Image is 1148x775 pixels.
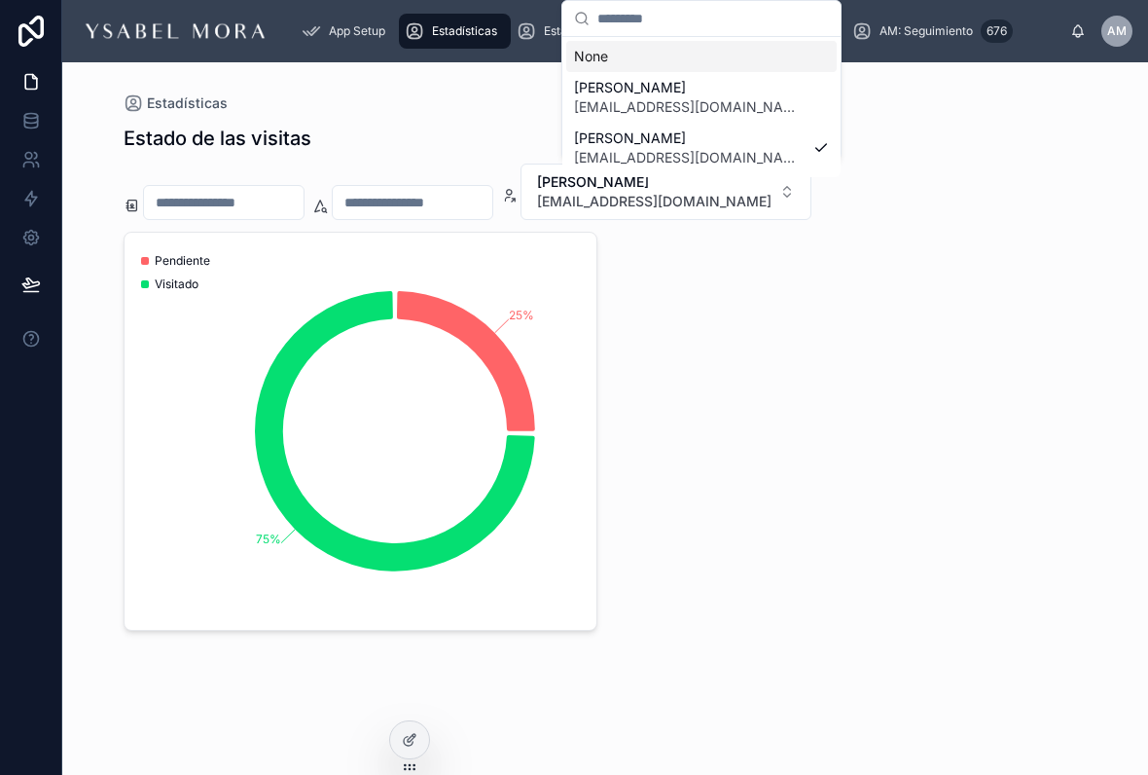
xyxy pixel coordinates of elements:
[155,277,198,292] span: Visitado
[509,308,534,322] tspan: 25%
[879,23,973,39] span: AM: Seguimiento
[78,16,272,47] img: App logo
[574,148,806,167] span: [EMAIL_ADDRESS][DOMAIN_NAME]
[399,14,511,49] a: Estadísticas
[1107,23,1127,39] span: AM
[574,129,806,148] span: [PERSON_NAME]
[329,23,385,39] span: App Setup
[124,125,311,152] h1: Estado de las visitas
[544,23,635,39] span: Estado de visitas
[296,14,399,49] a: App Setup
[574,78,806,97] span: [PERSON_NAME]
[124,93,228,113] a: Estadísticas
[155,253,210,269] span: Pendiente
[432,23,497,39] span: Estadísticas
[288,10,1070,53] div: scrollable content
[574,97,806,117] span: [EMAIL_ADDRESS][DOMAIN_NAME]
[981,19,1013,43] div: 676
[537,172,771,192] span: [PERSON_NAME]
[520,164,811,220] button: Select Button
[147,93,228,113] span: Estadísticas
[256,532,281,546] tspan: 75%
[136,244,586,618] div: chart
[537,192,771,211] span: [EMAIL_ADDRESS][DOMAIN_NAME]
[562,37,841,177] div: Suggestions
[511,14,672,49] a: Estado de visitas11
[846,14,1019,49] a: AM: Seguimiento676
[566,41,837,72] div: None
